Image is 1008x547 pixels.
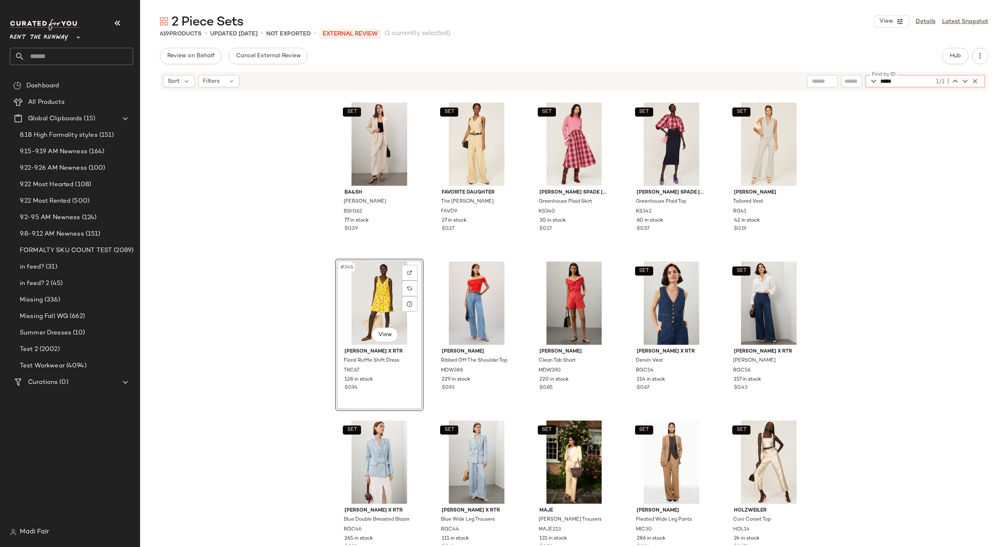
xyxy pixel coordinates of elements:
span: [PERSON_NAME] spade [US_STATE] [637,189,706,196]
img: RGC46.jpg [338,421,421,504]
span: Favorite Daughter [442,189,511,196]
span: Global Clipboards [28,114,82,124]
span: Missing [20,295,43,305]
span: 9.22 Most Rented [20,196,70,206]
img: KS342.jpg [630,103,713,186]
span: [PERSON_NAME] x RTR [345,507,414,514]
img: TKC67.jpg [338,262,421,345]
span: MDW388 [441,367,463,374]
button: Hub [942,48,968,64]
button: SET [635,108,653,117]
span: (108) [73,180,91,189]
span: SET [639,427,649,433]
span: SET [639,109,649,115]
p: updated [DATE] [210,30,258,38]
p: Not Exported [266,30,311,38]
a: Latest Snapshot [942,17,988,26]
span: [PERSON_NAME] [734,189,804,196]
span: 157 in stock [734,376,761,383]
span: Blue Wide Leg Trousers [441,516,495,524]
img: svg%3e [407,270,412,275]
img: RGC44.jpg [435,421,518,504]
span: Missing Fall WG [20,312,68,321]
span: 9.8-9.12 AM Newness [20,229,84,239]
span: [PERSON_NAME] [733,357,776,365]
button: SET [343,108,361,117]
span: SET [542,109,552,115]
span: Pleated Wide Leg Pants [636,516,692,524]
span: (0) [58,378,68,387]
span: Hub [949,53,961,59]
span: (4094) [65,361,87,371]
button: SET [440,425,458,435]
span: HOL14 [733,526,750,533]
span: ba&sh [345,189,414,196]
span: Cancel External Review [235,53,300,59]
button: SET [635,425,653,435]
img: cfy_white_logo.C9jOOHJF.svg [10,19,80,30]
img: svg%3e [10,529,16,535]
span: FAVD9 [441,208,457,215]
span: $0.17 [539,225,552,233]
span: Blue Double Breasted Blazer [344,516,410,524]
span: 214 in stock [637,376,665,383]
span: Holzweiler [734,507,804,514]
span: 619 [160,31,169,37]
img: RGC54.jpg [630,262,713,345]
button: Review on Behalf [160,48,222,64]
span: SET [639,268,649,274]
span: (662) [68,312,85,321]
button: SET [732,108,750,117]
span: MAJE213 [539,526,561,533]
span: Dashboard [26,81,59,91]
span: $0.29 [345,225,358,233]
span: 286 in stock [637,535,666,542]
img: MDW388.jpg [435,262,518,345]
button: View [874,15,909,28]
span: SET [347,109,357,115]
span: Maje [539,507,609,514]
span: $0.57 [637,225,649,233]
span: Test Workwear [20,361,65,371]
img: BSH162.jpg [338,103,421,186]
span: [PERSON_NAME] x RTR [637,348,706,355]
span: 9.22-9.26 AM Newness [20,164,87,173]
span: [PERSON_NAME] [442,348,511,355]
span: Summer Dresses [20,328,71,338]
span: Denim Vest [636,357,663,365]
span: $0.85 [539,384,553,392]
img: svg%3e [13,82,21,90]
span: Greenhouse Plaid Skirt [539,198,592,206]
img: FAVD9.jpg [435,103,518,186]
span: (2089) [112,246,134,255]
a: Details [916,17,935,26]
span: The [PERSON_NAME] [441,198,494,206]
span: [PERSON_NAME] x RTR [734,348,804,355]
span: 24 in stock [734,535,760,542]
span: Test 2 [20,345,38,354]
span: MIC30 [636,526,652,533]
span: 60 in stock [637,217,663,224]
span: RGC56 [733,367,750,374]
span: • [314,29,316,39]
span: $0.27 [442,225,455,233]
span: (336) [43,295,60,305]
button: SET [440,108,458,117]
img: MDW390.jpg [533,262,616,345]
span: SET [444,109,455,115]
span: (164) [87,147,105,157]
span: (45) [49,279,63,288]
div: 1/1 [934,77,945,86]
span: Ribbed Off The Shoulder Top [441,357,507,365]
span: Rent the Runway [10,28,68,43]
img: RG41.jpg [727,103,810,186]
p: External REVIEW [319,29,381,39]
span: 131 in stock [539,535,567,542]
span: [PERSON_NAME] Trousers [539,516,602,524]
span: [PERSON_NAME] [344,198,386,206]
span: 9.22 Most Hearted [20,180,73,189]
span: • [205,29,207,39]
span: (10) [71,328,85,338]
img: RGC56.jpg [727,262,810,345]
span: 265 in stock [345,535,373,542]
